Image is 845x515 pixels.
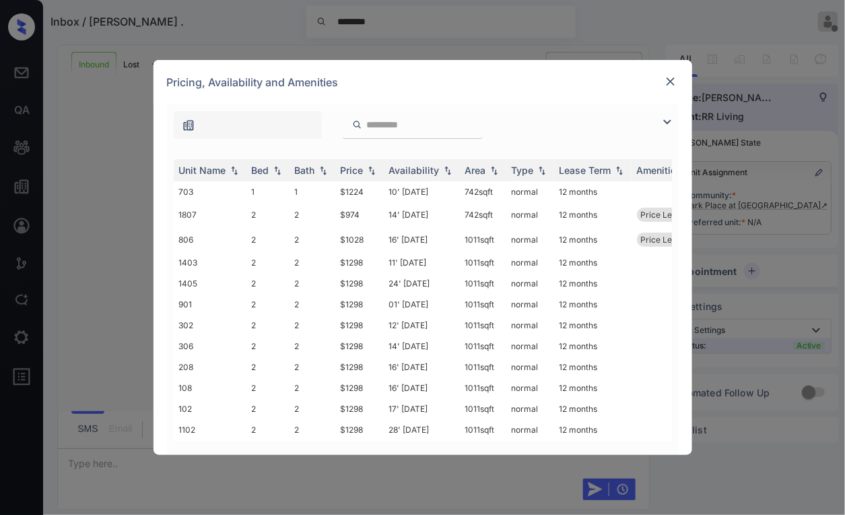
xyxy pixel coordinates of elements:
[460,202,506,227] td: 742 sqft
[637,164,682,176] div: Amenities
[554,181,632,202] td: 12 months
[228,166,241,175] img: sorting
[154,60,692,104] div: Pricing, Availability and Amenities
[174,398,246,419] td: 102
[554,336,632,357] td: 12 months
[384,315,460,336] td: 12' [DATE]
[290,398,335,419] td: 2
[290,440,335,461] td: 2
[290,202,335,227] td: 2
[460,336,506,357] td: 1011 sqft
[246,315,290,336] td: 2
[174,227,246,252] td: 806
[554,227,632,252] td: 12 months
[460,315,506,336] td: 1011 sqft
[487,166,501,175] img: sorting
[384,419,460,440] td: 28' [DATE]
[554,357,632,377] td: 12 months
[290,181,335,202] td: 1
[174,336,246,357] td: 306
[341,164,364,176] div: Price
[174,202,246,227] td: 1807
[506,273,554,294] td: normal
[460,252,506,273] td: 1011 sqft
[174,440,246,461] td: 1607
[246,336,290,357] td: 2
[316,166,330,175] img: sorting
[174,377,246,398] td: 108
[389,164,440,176] div: Availability
[290,336,335,357] td: 2
[554,252,632,273] td: 12 months
[554,273,632,294] td: 12 months
[554,202,632,227] td: 12 months
[174,252,246,273] td: 1403
[460,357,506,377] td: 1011 sqft
[384,252,460,273] td: 11' [DATE]
[335,227,384,252] td: $1028
[441,166,454,175] img: sorting
[384,357,460,377] td: 16' [DATE]
[335,440,384,461] td: $1298
[384,227,460,252] td: 16' [DATE]
[506,398,554,419] td: normal
[246,419,290,440] td: 2
[384,398,460,419] td: 17' [DATE]
[290,315,335,336] td: 2
[290,252,335,273] td: 2
[554,440,632,461] td: 12 months
[290,273,335,294] td: 2
[384,273,460,294] td: 24' [DATE]
[554,377,632,398] td: 12 months
[506,227,554,252] td: normal
[384,377,460,398] td: 16' [DATE]
[554,294,632,315] td: 12 months
[664,75,677,88] img: close
[384,181,460,202] td: 10' [DATE]
[641,210,690,220] span: Price Leader
[252,164,269,176] div: Bed
[365,166,378,175] img: sorting
[335,202,384,227] td: $974
[335,357,384,377] td: $1298
[246,440,290,461] td: 2
[659,114,675,130] img: icon-zuma
[512,164,534,176] div: Type
[174,419,246,440] td: 1102
[335,419,384,440] td: $1298
[246,181,290,202] td: 1
[335,377,384,398] td: $1298
[246,377,290,398] td: 2
[271,166,284,175] img: sorting
[174,181,246,202] td: 703
[384,440,460,461] td: 29' [DATE]
[506,419,554,440] td: normal
[335,336,384,357] td: $1298
[384,202,460,227] td: 14' [DATE]
[174,273,246,294] td: 1405
[246,294,290,315] td: 2
[174,294,246,315] td: 901
[335,252,384,273] td: $1298
[182,119,195,132] img: icon-zuma
[506,357,554,377] td: normal
[460,294,506,315] td: 1011 sqft
[290,377,335,398] td: 2
[179,164,226,176] div: Unit Name
[246,202,290,227] td: 2
[290,357,335,377] td: 2
[174,315,246,336] td: 302
[506,315,554,336] td: normal
[460,419,506,440] td: 1011 sqft
[246,252,290,273] td: 2
[460,398,506,419] td: 1011 sqft
[290,227,335,252] td: 2
[246,227,290,252] td: 2
[460,440,506,461] td: 1011 sqft
[506,440,554,461] td: normal
[554,419,632,440] td: 12 months
[384,336,460,357] td: 14' [DATE]
[460,181,506,202] td: 742 sqft
[290,419,335,440] td: 2
[506,336,554,357] td: normal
